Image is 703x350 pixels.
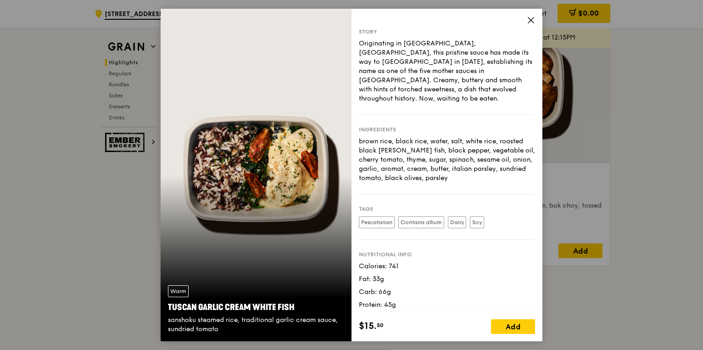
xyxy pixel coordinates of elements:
div: Originating in [GEOGRAPHIC_DATA], [GEOGRAPHIC_DATA], this pristine sauce has made its way to [GEO... [359,39,535,103]
div: Nutritional info [359,251,535,258]
label: Contains allium [398,216,444,228]
div: Ingredients [359,126,535,133]
div: brown rice, black rice, water, salt, white rice, roasted black [PERSON_NAME] fish, black pepper, ... [359,137,535,183]
label: Dairy [448,216,466,228]
div: Story [359,28,535,35]
div: Protein: 45g [359,300,535,310]
label: Pescatarian [359,216,395,228]
div: Warm [168,285,189,297]
div: Calories: 741 [359,262,535,271]
span: $15. [359,319,377,333]
div: Tags [359,205,535,213]
span: 50 [377,322,384,329]
div: Tuscan Garlic Cream White Fish [168,301,344,314]
label: Soy [470,216,484,228]
div: sanshoku steamed rice, traditional garlic cream sauce, sundried tomato [168,316,344,334]
div: Fat: 33g [359,275,535,284]
div: Add [491,319,535,334]
div: Carb: 66g [359,288,535,297]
